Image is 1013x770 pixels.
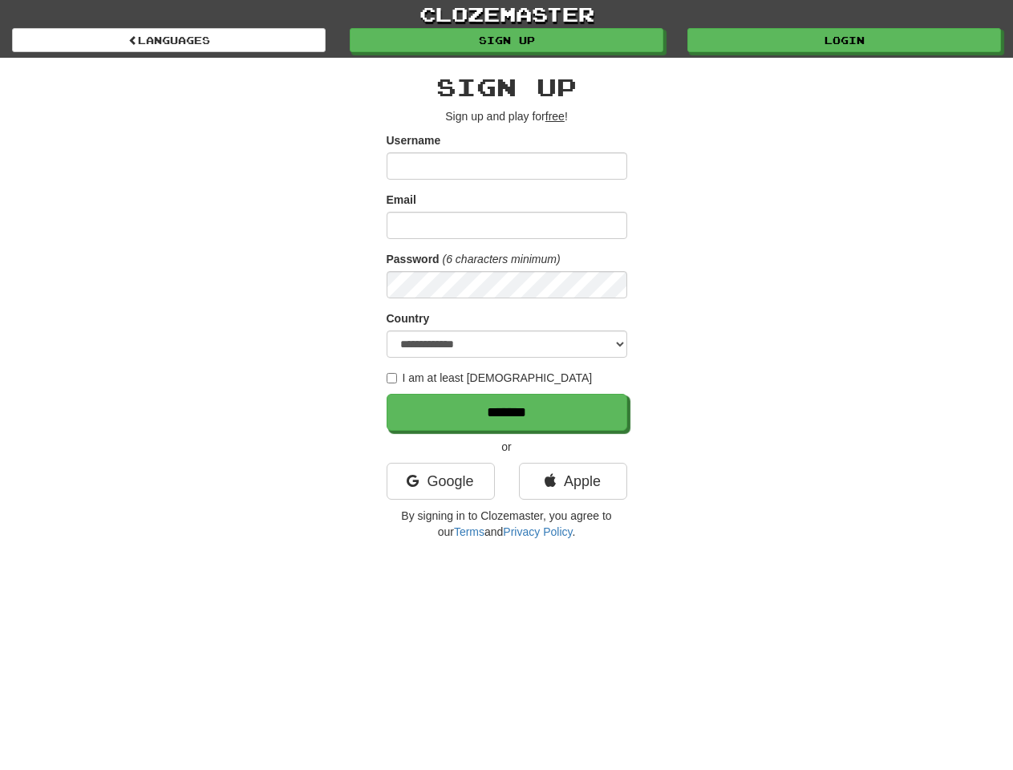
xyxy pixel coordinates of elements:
a: Apple [519,463,627,500]
input: I am at least [DEMOGRAPHIC_DATA] [387,373,397,383]
a: Google [387,463,495,500]
a: Privacy Policy [503,525,572,538]
label: Username [387,132,441,148]
a: Login [687,28,1001,52]
a: Languages [12,28,326,52]
p: By signing in to Clozemaster, you agree to our and . [387,508,627,540]
a: Sign up [350,28,663,52]
label: Password [387,251,440,267]
h2: Sign up [387,74,627,100]
a: Terms [454,525,484,538]
label: I am at least [DEMOGRAPHIC_DATA] [387,370,593,386]
u: free [545,110,565,123]
em: (6 characters minimum) [443,253,561,265]
p: Sign up and play for ! [387,108,627,124]
label: Email [387,192,416,208]
p: or [387,439,627,455]
label: Country [387,310,430,326]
